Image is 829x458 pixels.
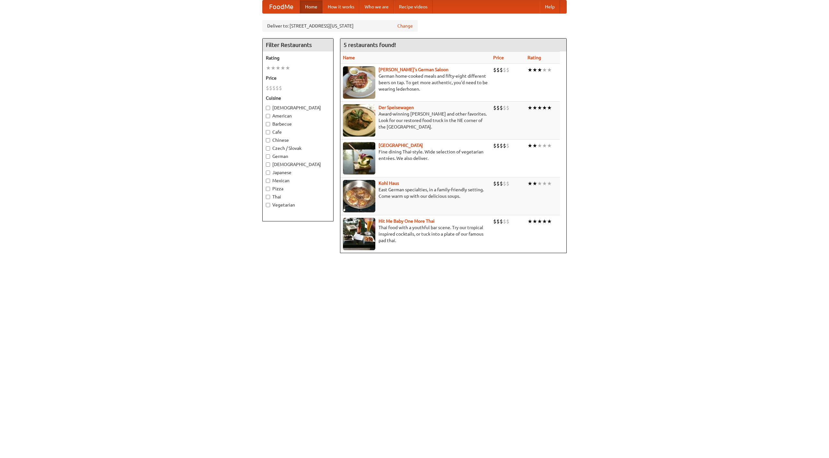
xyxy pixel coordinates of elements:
img: kohlhaus.jpg [343,180,375,212]
li: $ [500,66,503,73]
input: Barbecue [266,122,270,126]
li: $ [496,104,500,111]
a: Home [300,0,323,13]
a: Recipe videos [394,0,433,13]
li: ★ [532,66,537,73]
input: American [266,114,270,118]
li: ★ [547,142,552,149]
h5: Rating [266,55,330,61]
li: $ [503,180,506,187]
li: ★ [547,180,552,187]
li: ★ [271,64,276,72]
li: $ [503,66,506,73]
input: Czech / Slovak [266,146,270,151]
li: $ [493,180,496,187]
li: $ [493,218,496,225]
li: ★ [537,142,542,149]
h4: Filter Restaurants [263,39,333,51]
li: $ [496,180,500,187]
li: ★ [528,142,532,149]
input: Mexican [266,179,270,183]
li: ★ [542,66,547,73]
p: Fine dining Thai-style. Wide selection of vegetarian entrées. We also deliver. [343,149,488,162]
input: Pizza [266,187,270,191]
li: $ [276,84,279,92]
b: Der Speisewagen [379,105,414,110]
li: ★ [276,64,280,72]
p: German home-cooked meals and fifty-eight different beers on tap. To get more authentic, you'd nee... [343,73,488,92]
li: ★ [547,218,552,225]
li: ★ [532,218,537,225]
a: Price [493,55,504,60]
input: [DEMOGRAPHIC_DATA] [266,106,270,110]
li: $ [279,84,282,92]
p: Thai food with a youthful bar scene. Try our tropical inspired cocktails, or tuck into a plate of... [343,224,488,244]
input: German [266,154,270,159]
h5: Price [266,75,330,81]
div: Deliver to: [STREET_ADDRESS][US_STATE] [262,20,418,32]
b: [PERSON_NAME]'s German Saloon [379,67,449,72]
li: ★ [528,104,532,111]
li: $ [500,180,503,187]
input: Chinese [266,138,270,142]
a: Help [540,0,560,13]
label: German [266,153,330,160]
li: $ [503,104,506,111]
label: Barbecue [266,121,330,127]
label: Cafe [266,129,330,135]
input: [DEMOGRAPHIC_DATA] [266,162,270,167]
label: Vegetarian [266,202,330,208]
li: $ [496,142,500,149]
ng-pluralize: 5 restaurants found! [344,42,396,48]
li: ★ [285,64,290,72]
input: Japanese [266,171,270,175]
a: Kohl Haus [379,181,399,186]
label: American [266,113,330,119]
input: Vegetarian [266,203,270,207]
img: babythai.jpg [343,218,375,250]
li: ★ [542,142,547,149]
li: ★ [537,66,542,73]
li: $ [503,142,506,149]
li: $ [506,142,509,149]
li: ★ [532,142,537,149]
a: [GEOGRAPHIC_DATA] [379,143,423,148]
li: ★ [266,64,271,72]
label: [DEMOGRAPHIC_DATA] [266,161,330,168]
li: ★ [537,104,542,111]
li: $ [506,180,509,187]
li: $ [493,142,496,149]
li: ★ [542,180,547,187]
a: FoodMe [263,0,300,13]
a: Who we are [359,0,394,13]
p: East German specialties, in a family-friendly setting. Come warm up with our delicious soups. [343,186,488,199]
li: ★ [547,104,552,111]
h5: Cuisine [266,95,330,101]
a: Hit Me Baby One More Thai [379,218,435,224]
li: $ [272,84,276,92]
label: Mexican [266,177,330,184]
li: $ [266,84,269,92]
img: speisewagen.jpg [343,104,375,137]
img: satay.jpg [343,142,375,174]
li: $ [506,104,509,111]
li: ★ [542,218,547,225]
li: ★ [528,180,532,187]
li: $ [506,218,509,225]
label: [DEMOGRAPHIC_DATA] [266,105,330,111]
li: $ [493,104,496,111]
li: ★ [537,180,542,187]
li: $ [493,66,496,73]
label: Czech / Slovak [266,145,330,151]
li: ★ [528,218,532,225]
a: Change [397,23,413,29]
li: ★ [542,104,547,111]
li: $ [500,218,503,225]
label: Pizza [266,185,330,192]
li: $ [496,66,500,73]
li: $ [500,142,503,149]
li: $ [500,104,503,111]
li: ★ [537,218,542,225]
